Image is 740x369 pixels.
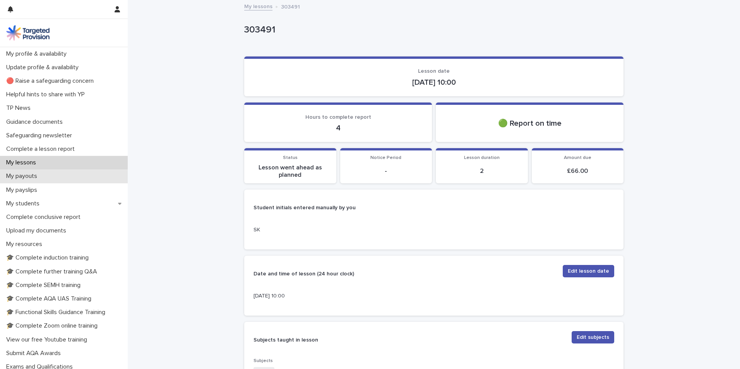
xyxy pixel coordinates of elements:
p: - [345,167,428,175]
p: Complete a lesson report [3,145,81,153]
span: Subjects [254,359,273,363]
p: 🎓 Complete AQA UAS Training [3,295,98,302]
p: Update profile & availability [3,64,85,71]
p: Lesson went ahead as planned [249,164,332,179]
p: 2 [440,167,523,175]
strong: Student initials entered manually by you [254,205,356,210]
p: 303491 [244,24,620,36]
p: Upload my documents [3,227,72,234]
span: Notice Period [370,155,401,160]
p: My resources [3,241,48,248]
p: 🎓 Complete further training Q&A [3,268,103,275]
p: £ 66.00 [536,167,619,175]
p: My payouts [3,173,43,180]
strong: Date and time of lesson (24 hour clock) [254,271,354,277]
strong: Subjects taught in lesson [254,337,318,343]
p: 🎓 Complete induction training [3,254,95,261]
p: Guidance documents [3,118,69,126]
p: My students [3,200,46,207]
button: Edit subjects [572,331,614,343]
span: Lesson duration [464,155,500,160]
p: Complete conclusive report [3,214,87,221]
span: Edit lesson date [568,267,609,275]
p: TP News [3,104,37,112]
span: Lesson date [418,68,450,74]
p: SK [254,226,368,234]
p: My profile & availability [3,50,73,58]
p: Submit AQA Awards [3,350,67,357]
p: 4 [254,123,423,133]
p: 303491 [281,2,300,10]
p: Helpful hints to share with YP [3,91,91,98]
span: Amount due [564,155,591,160]
p: Safeguarding newsletter [3,132,78,139]
img: M5nRWzHhSzIhMunXDL62 [6,25,50,41]
p: My lessons [3,159,42,166]
span: Edit subjects [577,333,609,341]
p: 🔴 Raise a safeguarding concern [3,77,100,85]
p: View our free Youtube training [3,336,93,343]
p: My payslips [3,186,43,194]
p: [DATE] 10:00 [254,292,368,300]
p: [DATE] 10:00 [254,78,614,87]
span: Hours to complete report [305,114,371,120]
p: 🎓 Complete Zoom online training [3,322,104,330]
a: My lessons [244,2,272,10]
p: 🟢 Report on time [445,119,614,128]
p: 🎓 Functional Skills Guidance Training [3,309,111,316]
span: Status [283,155,298,160]
p: 🎓 Complete SEMH training [3,282,87,289]
button: Edit lesson date [563,265,614,277]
